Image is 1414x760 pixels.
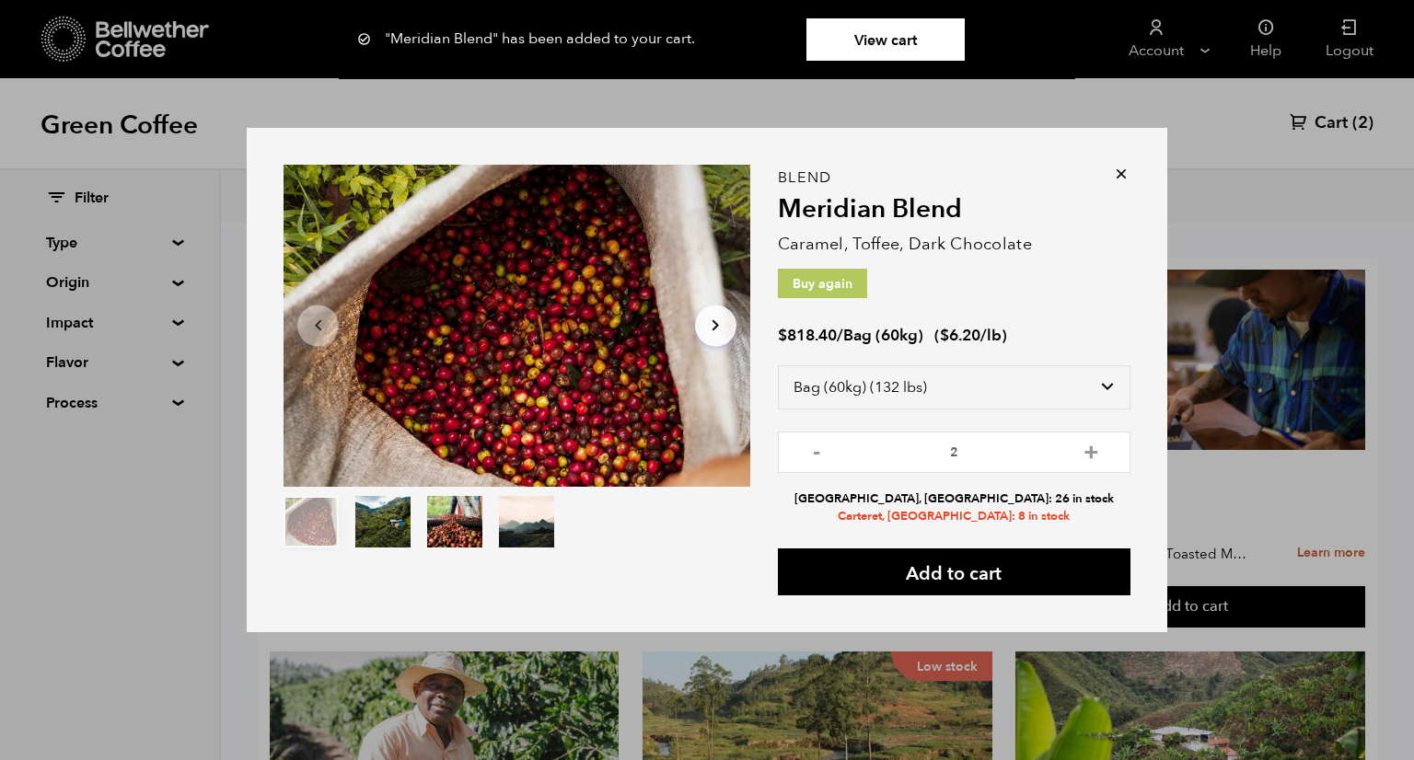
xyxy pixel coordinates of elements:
button: Add to cart [778,548,1130,595]
h2: Meridian Blend [778,194,1130,225]
span: / [837,325,843,346]
span: $ [940,325,949,346]
li: [GEOGRAPHIC_DATA], [GEOGRAPHIC_DATA]: 26 in stock [778,490,1130,508]
button: - [806,441,829,459]
span: $ [778,325,787,346]
span: /lb [980,325,1002,346]
p: Buy again [778,269,867,298]
bdi: 818.40 [778,325,837,346]
li: Carteret, [GEOGRAPHIC_DATA]: 8 in stock [778,508,1130,525]
button: + [1080,441,1103,459]
p: Caramel, Toffee, Dark Chocolate [778,232,1130,257]
span: Bag (60kg) [843,325,923,346]
bdi: 6.20 [940,325,980,346]
span: ( ) [934,325,1007,346]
